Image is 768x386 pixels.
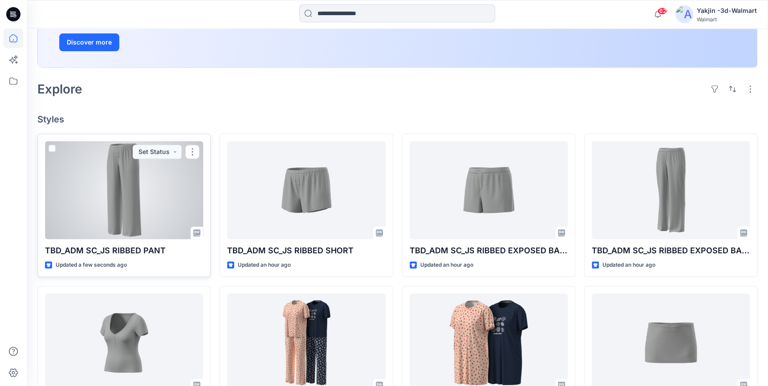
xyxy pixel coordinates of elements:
a: TBD_ADM SC_JS RIBBED EXPOSED BAND SHORT [410,141,568,239]
a: Discover more [59,33,260,51]
p: TBD_ADM SC_JS RIBBED SHORT [227,244,385,257]
div: Yakjin -3d-Walmart [697,5,757,16]
h2: Explore [37,82,82,96]
p: Updated an hour ago [602,260,655,270]
div: Walmart [697,16,757,23]
a: TBD_ADM SC_JS RIBBED PANT [45,141,203,239]
span: 62 [657,8,667,15]
p: Updated an hour ago [420,260,473,270]
h4: Styles [37,114,757,125]
a: TBD_ADM SC_JS RIBBED SHORT [227,141,385,239]
p: Updated an hour ago [238,260,291,270]
p: TBD_ADM SC_JS RIBBED EXPOSED BAND PANT [592,244,750,257]
a: TBD_ADM SC_JS RIBBED EXPOSED BAND PANT [592,141,750,239]
button: Discover more [59,33,119,51]
p: TBD_ADM SC_JS RIBBED PANT [45,244,203,257]
p: Updated a few seconds ago [56,260,127,270]
p: TBD_ADM SC_JS RIBBED EXPOSED BAND SHORT [410,244,568,257]
img: avatar [675,5,693,23]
